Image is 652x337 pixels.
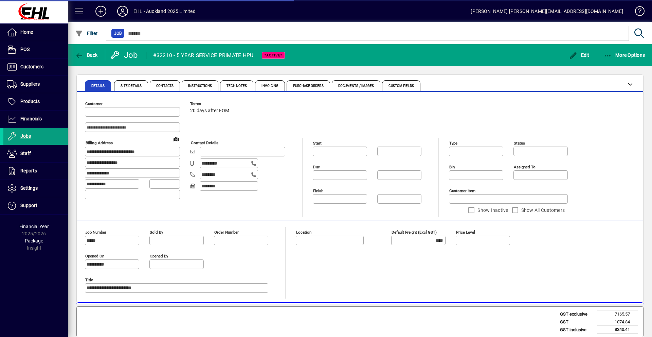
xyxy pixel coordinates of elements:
[73,27,99,39] button: Filter
[20,99,40,104] span: Products
[20,47,30,52] span: POS
[597,310,638,318] td: 7165.57
[85,101,103,106] mat-label: Customer
[567,49,591,61] button: Edit
[90,5,112,17] button: Add
[20,133,31,139] span: Jobs
[20,81,40,87] span: Suppliers
[156,84,174,88] span: Contacts
[602,49,647,61] button: More Options
[121,84,142,88] span: Site Details
[20,29,33,35] span: Home
[3,163,68,180] a: Reports
[20,203,37,208] span: Support
[557,310,597,318] td: GST exclusive
[313,188,323,193] mat-label: Finish
[20,64,43,69] span: Customers
[3,180,68,197] a: Settings
[296,230,311,235] mat-label: Location
[557,326,597,334] td: GST inclusive
[3,111,68,128] a: Financials
[449,188,475,193] mat-label: Customer Item
[597,318,638,326] td: 1074.84
[3,41,68,58] a: POS
[20,151,31,156] span: Staff
[388,84,414,88] span: Custom Fields
[514,165,536,169] mat-label: Assigned to
[20,168,37,173] span: Reports
[456,230,475,235] mat-label: Price Level
[3,93,68,110] a: Products
[392,230,437,235] mat-label: Default Freight (excl GST)
[293,84,324,88] span: Purchase Orders
[171,133,182,144] a: View on map
[188,84,212,88] span: Instructions
[19,224,49,229] span: Financial Year
[110,50,139,61] div: Job
[85,230,106,235] mat-label: Job number
[85,254,104,258] mat-label: Opened On
[338,84,374,88] span: Documents / Images
[91,84,105,88] span: Details
[449,141,457,146] mat-label: Type
[73,49,99,61] button: Back
[3,197,68,214] a: Support
[150,230,163,235] mat-label: Sold by
[3,145,68,162] a: Staff
[630,1,644,23] a: Knowledge Base
[313,141,322,146] mat-label: Start
[75,52,98,58] span: Back
[514,141,525,146] mat-label: Status
[190,108,229,114] span: 20 days after EOM
[85,277,93,282] mat-label: Title
[604,52,645,58] span: More Options
[449,165,455,169] mat-label: Bin
[3,76,68,93] a: Suppliers
[20,116,42,121] span: Financials
[112,5,133,17] button: Profile
[3,24,68,41] a: Home
[68,49,105,61] app-page-header-button: Back
[150,254,168,258] mat-label: Opened by
[3,58,68,75] a: Customers
[190,102,231,106] span: Terms
[133,6,196,17] div: EHL - Auckland 2025 Limited
[557,318,597,326] td: GST
[313,165,320,169] mat-label: Due
[227,84,247,88] span: Tech Notes
[153,50,254,61] div: #32210 - 5 YEAR SERVICE PRIMATE HPU
[114,30,122,37] span: Job
[25,238,43,243] span: Package
[569,52,590,58] span: Edit
[597,326,638,334] td: 8240.41
[471,6,623,17] div: [PERSON_NAME] [PERSON_NAME][EMAIL_ADDRESS][DOMAIN_NAME]
[214,230,239,235] mat-label: Order number
[20,185,38,191] span: Settings
[75,31,98,36] span: Filter
[261,84,278,88] span: Invoicing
